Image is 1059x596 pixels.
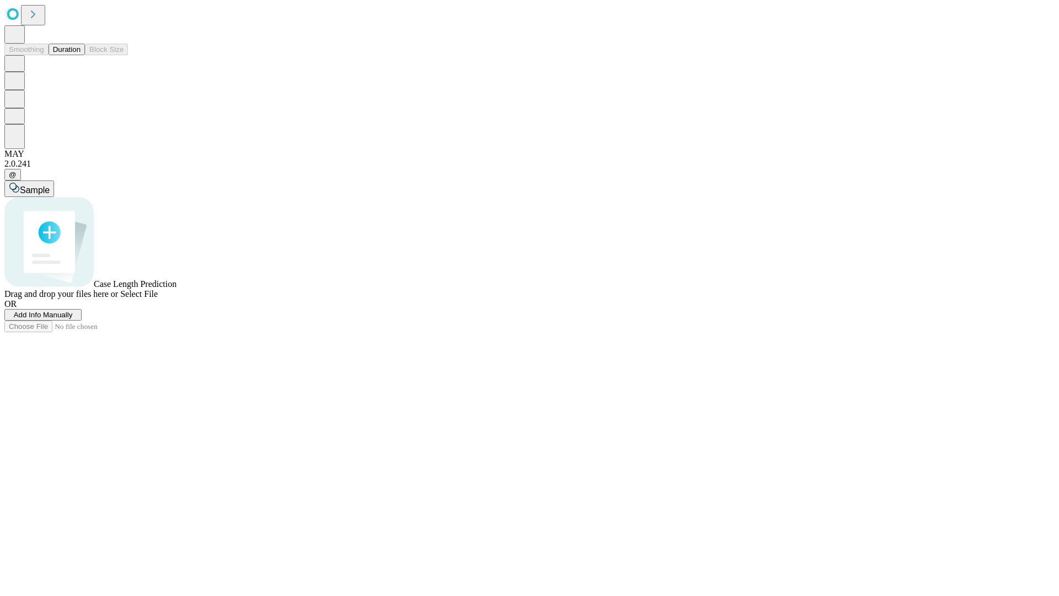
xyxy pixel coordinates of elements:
[4,299,17,308] span: OR
[94,279,176,289] span: Case Length Prediction
[4,159,1055,169] div: 2.0.241
[9,171,17,179] span: @
[4,309,82,321] button: Add Info Manually
[4,149,1055,159] div: MAY
[85,44,128,55] button: Block Size
[4,44,49,55] button: Smoothing
[49,44,85,55] button: Duration
[4,180,54,197] button: Sample
[4,289,118,299] span: Drag and drop your files here or
[4,169,21,180] button: @
[14,311,73,319] span: Add Info Manually
[120,289,158,299] span: Select File
[20,185,50,195] span: Sample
